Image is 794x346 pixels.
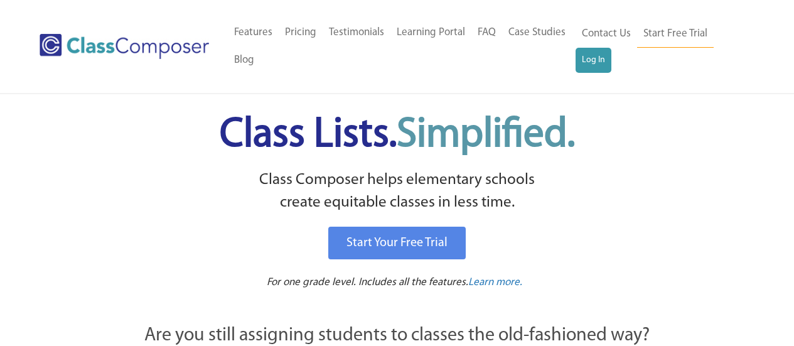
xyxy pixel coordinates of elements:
[576,20,745,73] nav: Header Menu
[397,115,575,156] span: Simplified.
[228,46,260,74] a: Blog
[468,277,522,288] span: Learn more.
[40,34,209,59] img: Class Composer
[279,19,323,46] a: Pricing
[346,237,448,249] span: Start Your Free Trial
[471,19,502,46] a: FAQ
[220,115,575,156] span: Class Lists.
[75,169,719,215] p: Class Composer helps elementary schools create equitable classes in less time.
[228,19,576,74] nav: Header Menu
[502,19,572,46] a: Case Studies
[323,19,390,46] a: Testimonials
[576,48,611,73] a: Log In
[328,227,466,259] a: Start Your Free Trial
[267,277,468,288] span: For one grade level. Includes all the features.
[637,20,714,48] a: Start Free Trial
[576,20,637,48] a: Contact Us
[228,19,279,46] a: Features
[468,275,522,291] a: Learn more.
[390,19,471,46] a: Learning Portal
